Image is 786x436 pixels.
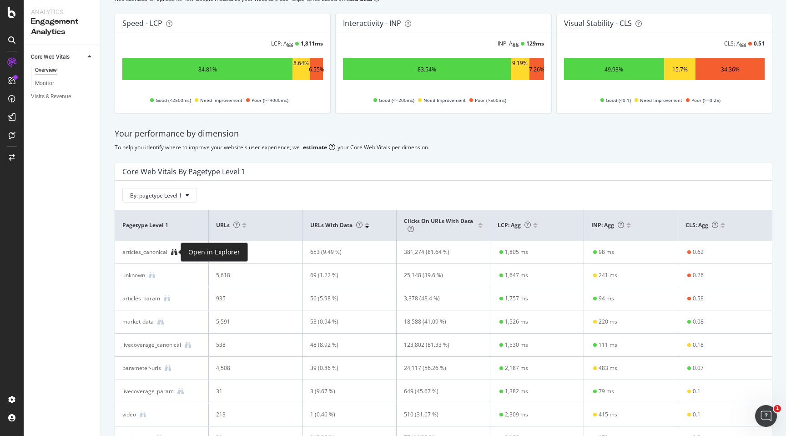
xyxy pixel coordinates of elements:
div: 381,274 (81.64 %) [404,248,475,256]
div: 7.26% [529,66,544,73]
div: 69 (1.22 %) [310,271,381,279]
span: Need Improvement [640,95,682,106]
div: 0.07 [693,364,704,372]
span: CLS: Agg [685,221,718,229]
div: 1,530 ms [505,341,528,349]
div: CLS: Agg [724,40,746,47]
div: 415 ms [599,411,617,419]
div: 79 ms [599,387,614,395]
span: By: pagetype Level 1 [130,192,182,199]
div: articles_canonical [122,248,167,256]
div: 935 [216,294,287,303]
div: Visual Stability - CLS [564,19,632,28]
div: unknown [122,271,145,279]
div: 39 (0.86 %) [310,364,381,372]
div: 1,647 ms [505,271,528,279]
div: livecoverage_canonical [122,341,181,349]
div: 56 (5.98 %) [310,294,381,303]
span: INP: Agg [591,221,624,229]
div: 649 (45.67 %) [404,387,475,395]
div: To help you identify where to improve your website's user experience, we your Core Web Vitals per... [115,143,772,151]
div: Speed - LCP [122,19,162,28]
span: Good (<=200ms) [379,95,414,106]
span: 1 [774,405,781,412]
div: 0.18 [693,341,704,349]
span: Clicks on URLs with data [404,217,473,233]
div: estimate [303,143,327,151]
div: 6.55% [309,66,324,73]
span: LCP: Agg [498,221,531,229]
div: Monitor [35,79,54,88]
div: 5,591 [216,318,287,326]
span: pagetype Level 1 [122,221,199,229]
div: 5,618 [216,271,287,279]
div: 3,378 (43.4 %) [404,294,475,303]
div: 0.26 [693,271,704,279]
div: 24,117 (56.26 %) [404,364,475,372]
div: 48 (8.92 %) [310,341,381,349]
div: 1,382 ms [505,387,528,395]
div: 8.64% [293,59,309,79]
a: Core Web Vitals [31,52,85,62]
iframe: Intercom live chat [755,405,777,427]
span: Good (<2500ms) [156,95,191,106]
div: 1,811 ms [301,40,323,47]
button: By: pagetype Level 1 [122,188,197,203]
span: URLs with data [310,221,363,229]
div: 4,508 [216,364,287,372]
div: 3 (9.67 %) [310,387,381,395]
div: 129 ms [526,40,544,47]
div: 0.58 [693,294,704,303]
div: 2,187 ms [505,364,528,372]
div: Core Web Vitals By pagetype Level 1 [122,167,245,176]
div: 84.81% [198,66,217,73]
div: 49.93% [605,66,623,73]
div: parameter-urls [122,364,161,372]
a: Overview [35,66,94,75]
div: 0.1 [693,411,700,419]
div: 15.7% [672,66,688,73]
span: Poor (>500ms) [475,95,506,106]
div: 1,526 ms [505,318,528,326]
div: 18,588 (41.09 %) [404,318,475,326]
div: 0.08 [693,318,704,326]
div: INP: Agg [498,40,519,47]
div: 0.62 [693,248,704,256]
div: 1,805 ms [505,248,528,256]
div: 25,148 (39.6 %) [404,271,475,279]
div: 53 (0.94 %) [310,318,381,326]
span: URLs [216,221,240,229]
span: Good (<0.1) [606,95,631,106]
a: Monitor [35,79,94,88]
div: 123,802 (81.33 %) [404,341,475,349]
div: 0.1 [693,387,700,395]
div: Your performance by dimension [115,128,772,140]
div: Core Web Vitals [31,52,70,62]
div: video [122,411,136,419]
div: 0.51 [754,40,765,47]
div: 483 ms [599,364,617,372]
div: Analytics [31,7,93,16]
div: 34.36% [721,66,740,73]
div: 1,757 ms [505,294,528,303]
span: Need Improvement [200,95,242,106]
div: 1 (0.46 %) [310,411,381,419]
a: Visits & Revenue [31,92,94,101]
div: Overview [35,66,57,75]
div: 220 ms [599,318,617,326]
div: 2,309 ms [505,411,528,419]
div: 98 ms [599,248,614,256]
div: 6,880 [216,248,287,256]
div: 213 [216,411,287,419]
div: 510 (31.67 %) [404,411,475,419]
div: 94 ms [599,294,614,303]
div: 83.54% [418,66,436,73]
div: 538 [216,341,287,349]
div: LCP: Agg [271,40,293,47]
div: Engagement Analytics [31,16,93,37]
div: 241 ms [599,271,617,279]
div: 31 [216,387,287,395]
div: 653 (9.49 %) [310,248,381,256]
span: Poor (>=0.25) [691,95,720,106]
div: Interactivity - INP [343,19,401,28]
